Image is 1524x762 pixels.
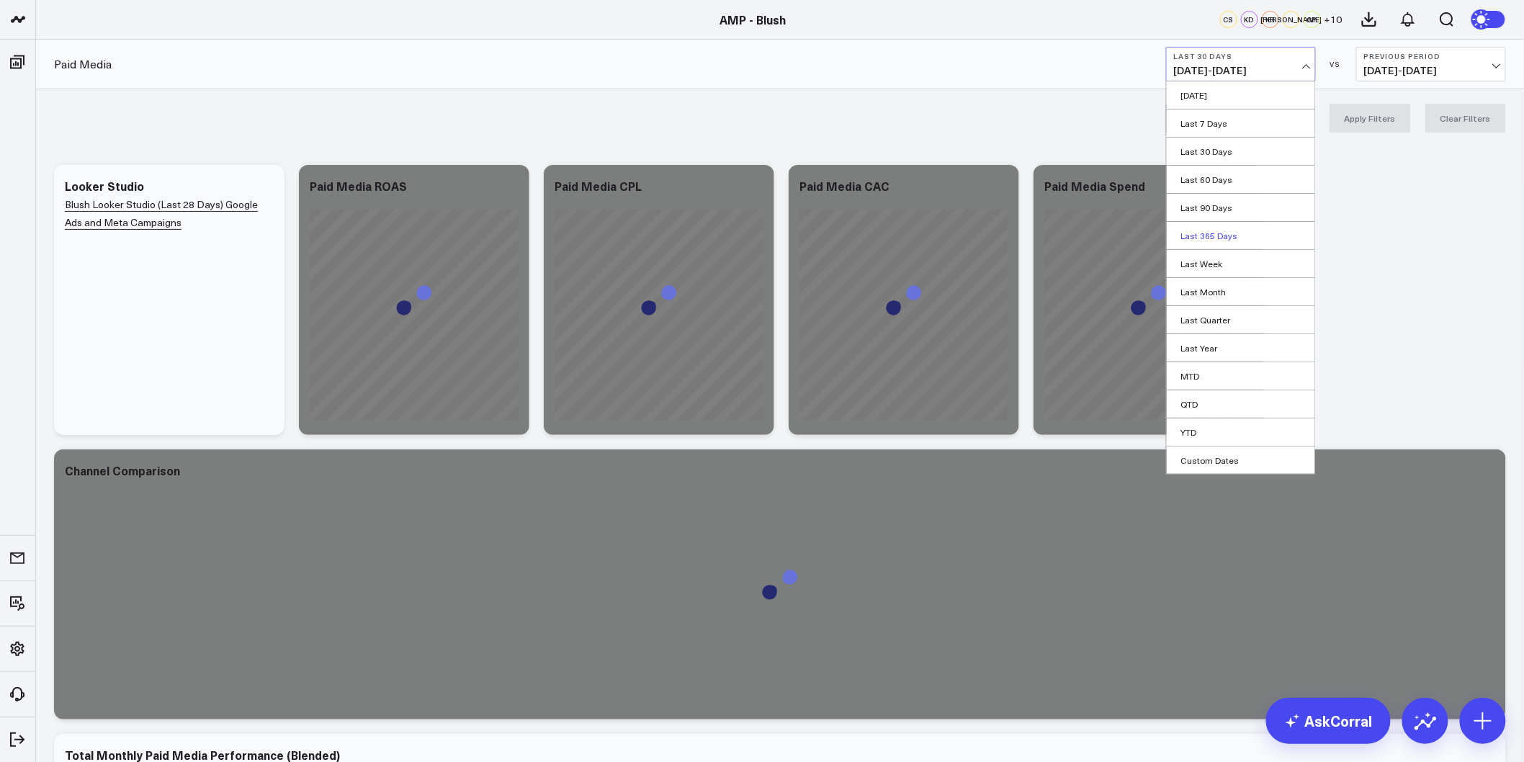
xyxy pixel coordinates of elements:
[1324,11,1343,28] button: +10
[65,462,180,478] div: Channel Comparison
[1167,390,1315,418] a: QTD
[1167,81,1315,109] a: [DATE]
[1167,447,1315,474] a: Custom Dates
[1266,698,1391,744] a: AskCorral
[1166,47,1316,81] button: Last 30 Days[DATE]-[DATE]
[1364,52,1498,60] b: Previous Period
[310,178,407,194] div: Paid Media ROAS
[1167,362,1315,390] a: MTD
[1356,47,1506,81] button: Previous Period[DATE]-[DATE]
[1323,60,1349,68] div: VS
[1167,222,1315,249] a: Last 365 Days
[1364,65,1498,76] span: [DATE] - [DATE]
[1167,109,1315,137] a: Last 7 Days
[1220,11,1237,28] div: CS
[1167,418,1315,446] a: YTD
[1044,178,1145,194] div: Paid Media Spend
[1167,166,1315,193] a: Last 60 Days
[65,197,258,230] a: Blush Looker Studio (Last 28 Days) Google Ads and Meta Campaigns
[65,178,144,194] div: Looker Studio
[555,178,642,194] div: Paid Media CPL
[1167,138,1315,165] a: Last 30 Days
[1167,194,1315,221] a: Last 90 Days
[1167,334,1315,362] a: Last Year
[1167,278,1315,305] a: Last Month
[1167,250,1315,277] a: Last Week
[720,12,786,27] a: AMP - Blush
[1174,52,1308,60] b: Last 30 Days
[1330,104,1411,133] button: Apply Filters
[1324,14,1343,24] span: + 10
[1304,11,1321,28] div: CP
[1241,11,1258,28] div: KD
[1174,65,1308,76] span: [DATE] - [DATE]
[1262,11,1279,28] div: KR
[1167,306,1315,333] a: Last Quarter
[1425,104,1506,133] button: Clear Filters
[799,178,889,194] div: Paid Media CAC
[54,56,112,72] a: Paid Media
[1283,11,1300,28] div: [PERSON_NAME]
